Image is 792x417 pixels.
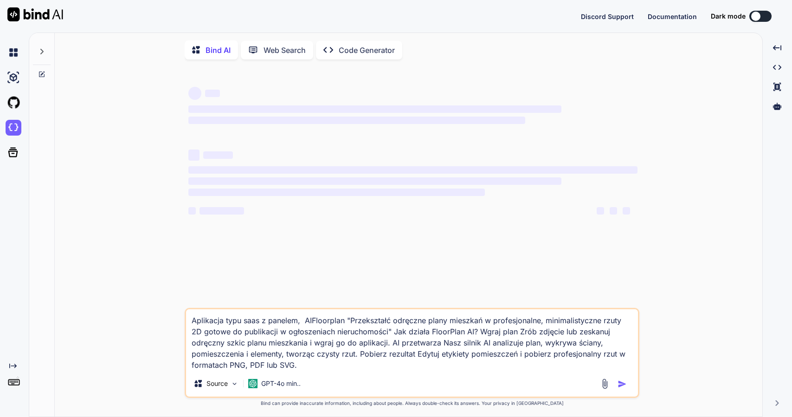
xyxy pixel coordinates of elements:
p: Code Generator [339,45,395,56]
img: githubLight [6,95,21,111]
span: ‌ [188,105,561,113]
span: ‌ [188,117,525,124]
span: ‌ [188,87,201,100]
img: attachment [599,378,610,389]
span: ‌ [188,166,637,174]
img: GPT-4o mini [248,379,258,388]
img: Bind AI [7,7,63,21]
p: Bind AI [206,45,231,56]
span: ‌ [203,151,233,159]
textarea: Aplikacja typu saas z panelem, AIFloorplan "Przekształć odręczne plany mieszkań w profesjonalne, ... [186,309,638,371]
span: Documentation [648,13,697,20]
span: ‌ [188,189,485,196]
img: ai-studio [6,70,21,85]
span: Discord Support [581,13,634,20]
span: ‌ [188,177,561,185]
img: chat [6,45,21,60]
button: Discord Support [581,12,634,21]
p: Web Search [264,45,306,56]
p: GPT-4o min.. [261,379,301,388]
span: ‌ [623,207,630,215]
span: Dark mode [711,12,746,21]
span: ‌ [597,207,604,215]
span: ‌ [188,150,200,161]
span: ‌ [205,90,220,97]
p: Source [206,379,228,388]
img: darkCloudIdeIcon [6,120,21,136]
span: ‌ [610,207,617,215]
p: Bind can provide inaccurate information, including about people. Always double-check its answers.... [185,400,639,407]
span: ‌ [188,207,196,215]
span: ‌ [200,207,244,215]
img: icon [618,379,627,389]
button: Documentation [648,12,697,21]
img: Pick Models [231,380,238,388]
